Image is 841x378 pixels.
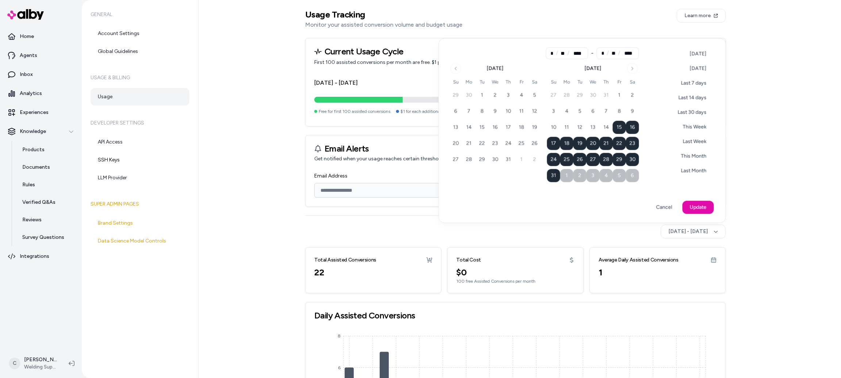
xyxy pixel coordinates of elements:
[612,137,626,150] button: 22
[502,137,515,150] button: 24
[547,137,560,150] button: 17
[488,78,502,86] th: Wednesday
[599,153,612,166] button: 28
[475,121,488,134] button: 15
[673,62,714,75] button: [DATE]
[547,89,560,102] button: 27
[449,137,462,150] button: 20
[462,137,475,150] button: 21
[586,153,599,166] button: 27
[528,153,541,166] button: 2
[626,153,639,166] button: 30
[547,169,560,182] button: 31
[664,164,714,177] button: Last Month
[573,89,586,102] button: 29
[475,137,488,150] button: 22
[462,78,475,86] th: Monday
[547,153,560,166] button: 24
[560,169,573,182] button: 1
[462,89,475,102] button: 30
[626,169,639,182] button: 6
[528,105,541,118] button: 12
[547,121,560,134] button: 10
[515,89,528,102] button: 4
[612,105,626,118] button: 8
[573,105,586,118] button: 5
[666,135,714,148] button: Last Week
[488,121,502,134] button: 16
[612,169,626,182] button: 5
[449,78,462,86] th: Sunday
[502,89,515,102] button: 3
[627,64,637,74] button: Go to next month
[573,153,586,166] button: 26
[586,121,599,134] button: 13
[515,78,528,86] th: Friday
[547,105,560,118] button: 3
[618,50,620,57] span: /
[661,91,714,104] button: Last 14 days
[573,78,586,86] th: Tuesday
[673,47,714,61] button: [DATE]
[573,137,586,150] button: 19
[573,121,586,134] button: 12
[515,153,528,166] button: 1
[547,78,560,86] th: Sunday
[449,121,462,134] button: 13
[475,89,488,102] button: 1
[599,105,612,118] button: 7
[560,121,573,134] button: 11
[528,121,541,134] button: 19
[599,78,612,86] th: Thursday
[626,89,639,102] button: 2
[515,105,528,118] button: 11
[664,150,714,163] button: This Month
[560,137,573,150] button: 18
[586,169,599,182] button: 3
[475,105,488,118] button: 8
[450,64,461,74] button: Go to previous month
[666,121,714,134] button: This Week
[599,121,612,134] button: 14
[591,47,594,59] div: -
[607,50,608,57] span: /
[462,121,475,134] button: 14
[556,50,558,57] span: /
[599,169,612,182] button: 4
[528,89,541,102] button: 5
[502,78,515,86] th: Thursday
[599,89,612,102] button: 31
[586,105,599,118] button: 6
[664,77,714,90] button: Last 7 days
[649,201,679,214] button: Cancel
[626,137,639,150] button: 23
[573,169,586,182] button: 2
[626,121,639,134] button: 16
[612,89,626,102] button: 1
[612,78,626,86] th: Friday
[475,78,488,86] th: Tuesday
[528,78,541,86] th: Saturday
[528,137,541,150] button: 26
[449,105,462,118] button: 6
[488,153,502,166] button: 30
[449,153,462,166] button: 27
[560,78,573,86] th: Monday
[475,153,488,166] button: 29
[488,137,502,150] button: 23
[560,153,573,166] button: 25
[502,153,515,166] button: 31
[584,65,601,72] div: [DATE]
[515,121,528,134] button: 18
[586,137,599,150] button: 20
[487,65,503,72] div: [DATE]
[560,89,573,102] button: 28
[612,153,626,166] button: 29
[612,121,626,134] button: 15
[449,89,462,102] button: 29
[462,105,475,118] button: 7
[586,78,599,86] th: Wednesday
[502,105,515,118] button: 10
[586,89,599,102] button: 30
[599,137,612,150] button: 21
